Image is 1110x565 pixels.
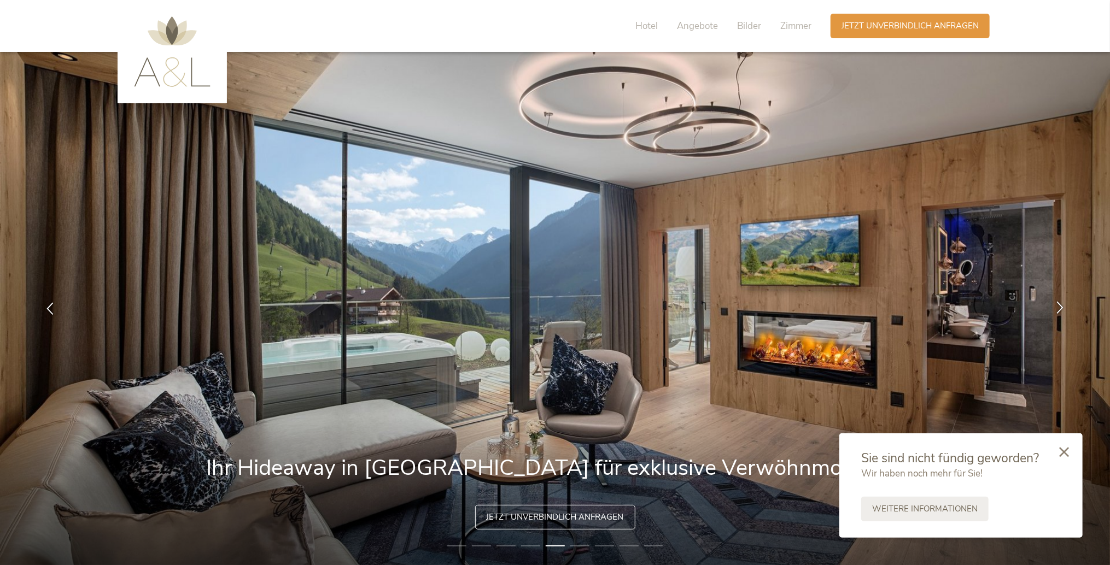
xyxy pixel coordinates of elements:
[737,20,761,32] span: Bilder
[861,497,989,521] a: Weitere Informationen
[842,20,979,32] span: Jetzt unverbindlich anfragen
[134,16,211,87] img: AMONTI & LUNARIS Wellnessresort
[677,20,718,32] span: Angebote
[872,503,978,515] span: Weitere Informationen
[861,467,983,480] span: Wir haben noch mehr für Sie!
[635,20,658,32] span: Hotel
[780,20,811,32] span: Zimmer
[861,450,1039,467] span: Sie sind nicht fündig geworden?
[487,511,624,523] span: Jetzt unverbindlich anfragen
